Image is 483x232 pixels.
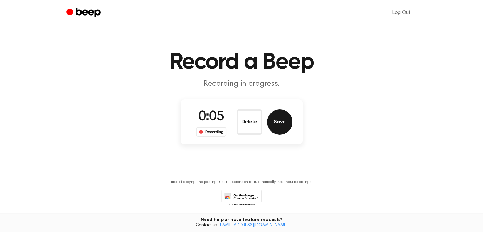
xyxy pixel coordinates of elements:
[237,109,262,135] button: Delete Audio Record
[79,51,404,74] h1: Record a Beep
[196,127,227,137] div: Recording
[171,180,312,185] p: Tired of copying and pasting? Use the extension to automatically insert your recordings.
[198,110,224,124] span: 0:05
[386,5,417,20] a: Log Out
[218,223,288,228] a: [EMAIL_ADDRESS][DOMAIN_NAME]
[267,109,292,135] button: Save Audio Record
[4,223,479,229] span: Contact us
[120,79,364,89] p: Recording in progress.
[66,7,102,19] a: Beep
